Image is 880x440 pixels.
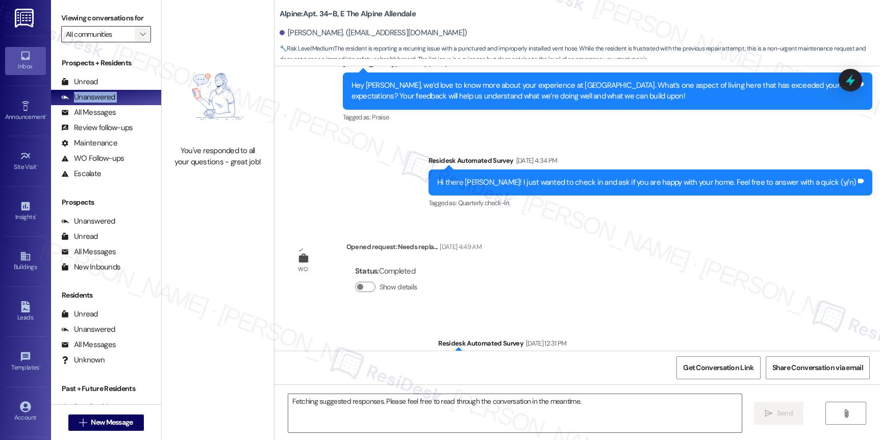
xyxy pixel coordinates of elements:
div: New Inbounds [61,262,120,273]
div: Maintenance [61,138,117,149]
input: All communities [66,26,135,42]
div: Unanswered [61,216,115,227]
b: Alpine: Apt. 34~B, E The Alpine Allendale [280,9,416,19]
div: WO [298,264,308,275]
div: All Messages [61,107,116,118]
div: WO Follow-ups [61,153,124,164]
div: Unread [61,309,98,320]
div: All Messages [61,247,116,257]
a: Account [5,398,46,426]
a: Inbox [5,47,46,75]
div: : Completed [355,263,421,279]
button: Get Conversation Link [676,356,760,379]
div: Prospects + Residents [51,58,161,68]
div: Tagged as: [429,195,872,210]
i:  [79,419,87,427]
span: Praise [372,113,389,121]
div: Hey [PERSON_NAME], we’d love to know more about your experience at [GEOGRAPHIC_DATA]. What’s one ... [351,80,856,102]
div: Opened request: Needs repla... [346,241,482,256]
a: Insights • [5,198,46,225]
div: Prospects [51,197,161,208]
button: Send [754,402,803,425]
div: All Messages [61,339,116,350]
i:  [842,409,850,418]
span: New Message [91,417,133,428]
span: • [45,112,47,119]
span: • [37,162,38,169]
a: Templates • [5,348,46,376]
span: • [39,362,41,370]
div: Unread [61,77,98,87]
div: Review follow-ups [61,123,133,133]
span: : The resident is reporting a recurring issue with a punctured and improperly installed vent hose... [280,43,880,65]
div: [DATE] 4:49 AM [437,241,482,252]
div: Past + Future Residents [51,383,161,394]
span: Share Conversation via email [772,362,863,373]
i:  [140,30,145,38]
div: Residents [51,290,161,301]
span: Send [777,408,793,419]
button: New Message [68,414,144,431]
div: [DATE] 4:34 PM [514,155,558,166]
a: Leads [5,298,46,326]
a: Buildings [5,248,46,275]
div: Residesk Automated Survey [429,155,872,169]
div: Hi there [PERSON_NAME]! I just wanted to check in and ask if you are happy with your home. Feel f... [437,177,856,188]
div: Residesk Automated Survey [438,338,872,352]
div: You've responded to all your questions - great job! [173,145,263,167]
div: [DATE] 12:31 PM [523,338,566,349]
i:  [765,409,772,418]
div: Unanswered [61,92,115,103]
b: Status [355,266,378,276]
span: Get Conversation Link [683,362,753,373]
img: empty-state [173,53,263,140]
span: • [35,212,37,219]
a: Site Visit • [5,148,46,175]
span: Quarterly check-in [458,199,509,207]
div: Unread [61,231,98,242]
div: Tagged as: [343,110,872,125]
label: Viewing conversations for [61,10,151,26]
div: [PERSON_NAME]. ([EMAIL_ADDRESS][DOMAIN_NAME]) [280,28,467,38]
div: Escalate [61,168,101,179]
button: Share Conversation via email [766,356,870,379]
img: ResiDesk Logo [15,9,36,28]
div: Past Residents [61,402,123,412]
div: Unanswered [61,324,115,335]
div: Unknown [61,355,105,365]
strong: 🔧 Risk Level: Medium [280,44,334,53]
label: Show details [380,282,417,292]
